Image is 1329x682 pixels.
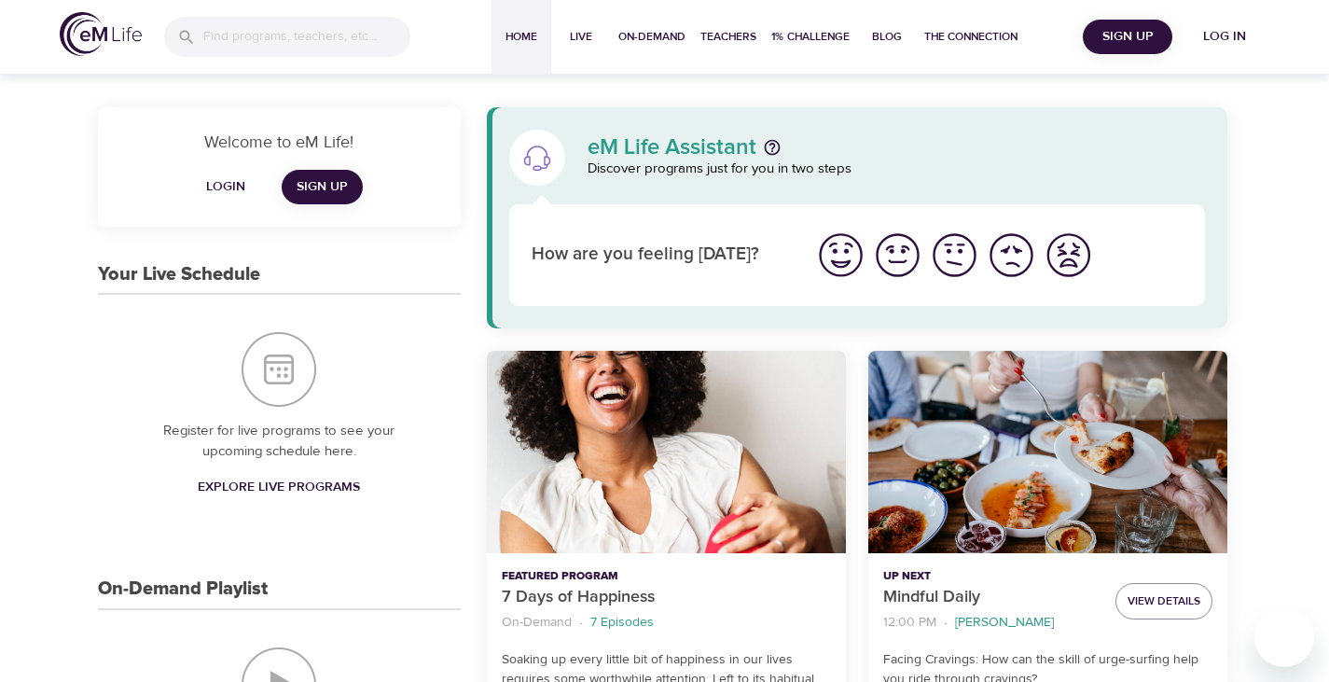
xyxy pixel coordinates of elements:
[532,242,790,269] p: How are you feeling [DATE]?
[983,227,1040,284] button: I'm feeling bad
[883,585,1101,610] p: Mindful Daily
[771,27,850,47] span: 1% Challenge
[60,12,142,56] img: logo
[203,175,248,199] span: Login
[1115,583,1212,619] button: View Details
[883,613,936,633] p: 12:00 PM
[502,613,572,633] p: On-Demand
[929,230,980,281] img: ok
[1128,592,1200,611] span: View Details
[1043,230,1094,281] img: worst
[1187,25,1262,49] span: Log in
[502,585,831,610] p: 7 Days of Happiness
[872,230,923,281] img: good
[590,613,654,633] p: 7 Episodes
[986,230,1037,281] img: bad
[487,351,846,553] button: 7 Days of Happiness
[1254,607,1314,667] iframe: Button to launch messaging window
[815,230,866,281] img: great
[868,351,1227,553] button: Mindful Daily
[579,610,583,635] li: ·
[559,27,603,47] span: Live
[869,227,926,284] button: I'm feeling good
[1083,20,1172,54] button: Sign Up
[98,264,260,285] h3: Your Live Schedule
[588,159,1206,180] p: Discover programs just for you in two steps
[883,610,1101,635] nav: breadcrumb
[499,27,544,47] span: Home
[502,568,831,585] p: Featured Program
[120,130,438,155] p: Welcome to eM Life!
[502,610,831,635] nav: breadcrumb
[522,143,552,173] img: eM Life Assistant
[242,332,316,407] img: Your Live Schedule
[98,578,268,600] h3: On-Demand Playlist
[1040,227,1097,284] button: I'm feeling worst
[190,470,367,505] a: Explore Live Programs
[282,170,363,204] a: Sign Up
[812,227,869,284] button: I'm feeling great
[865,27,909,47] span: Blog
[203,17,410,57] input: Find programs, teachers, etc...
[955,613,1054,633] p: [PERSON_NAME]
[297,175,348,199] span: Sign Up
[924,27,1018,47] span: The Connection
[1180,20,1269,54] button: Log in
[198,476,360,499] span: Explore Live Programs
[618,27,685,47] span: On-Demand
[588,136,756,159] p: eM Life Assistant
[926,227,983,284] button: I'm feeling ok
[944,610,948,635] li: ·
[700,27,756,47] span: Teachers
[196,170,256,204] button: Login
[883,568,1101,585] p: Up Next
[135,421,423,463] p: Register for live programs to see your upcoming schedule here.
[1090,25,1165,49] span: Sign Up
